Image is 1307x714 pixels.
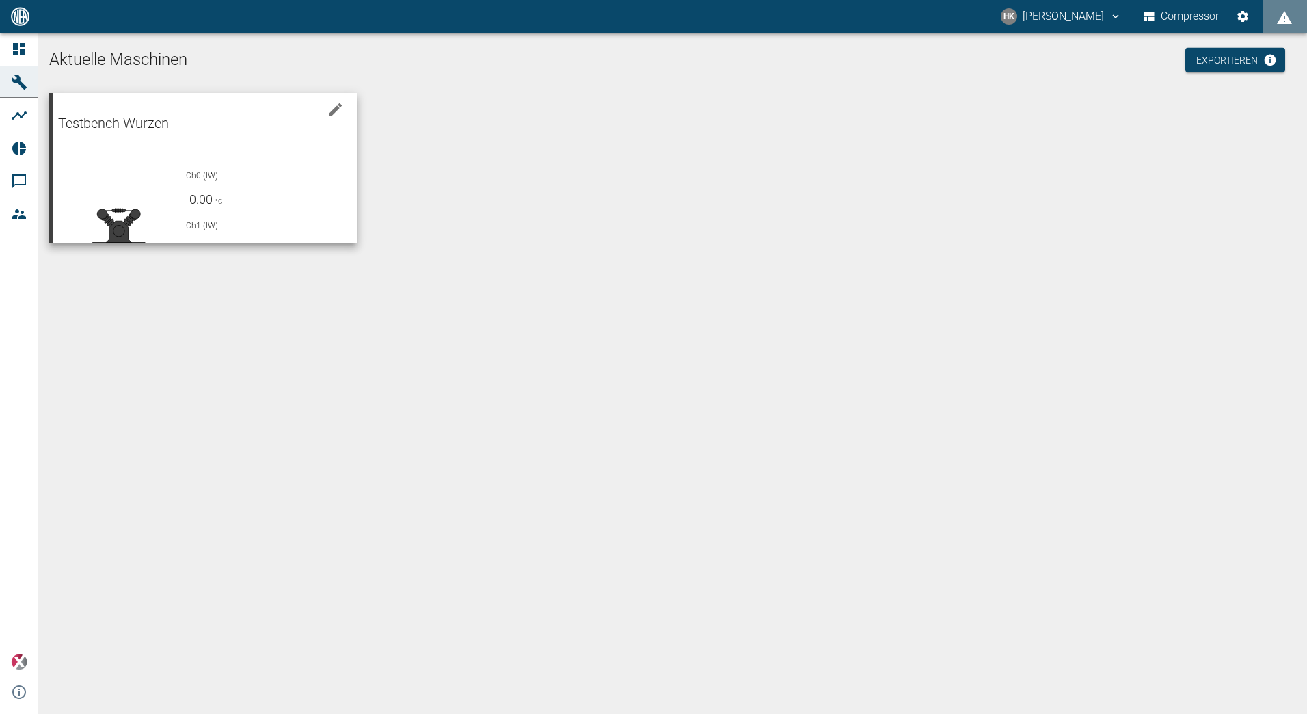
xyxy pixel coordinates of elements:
[186,221,218,230] span: Ch1 (IW)
[1263,53,1277,67] svg: Jetzt mit HF Export
[10,7,31,25] img: logo
[1001,8,1017,25] div: HK
[1185,48,1285,73] a: Exportieren
[999,4,1124,29] button: heiner.kaestner@neuman-esser.de
[1141,4,1222,29] button: Compressor
[186,242,216,256] span: 23.52
[186,192,213,207] span: -0.00
[58,115,169,131] span: Testbench Wurzen
[1230,4,1255,29] button: Einstellungen
[186,171,218,181] span: Ch0 (IW)
[49,49,1296,71] h1: Aktuelle Maschinen
[322,96,349,123] button: edit machine
[11,654,27,670] img: Xplore Logo
[213,198,223,205] span: °C
[49,93,357,243] a: Testbench Wurzenedit machineCh0 (IW)-0.00°CCh1 (IW)23.52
